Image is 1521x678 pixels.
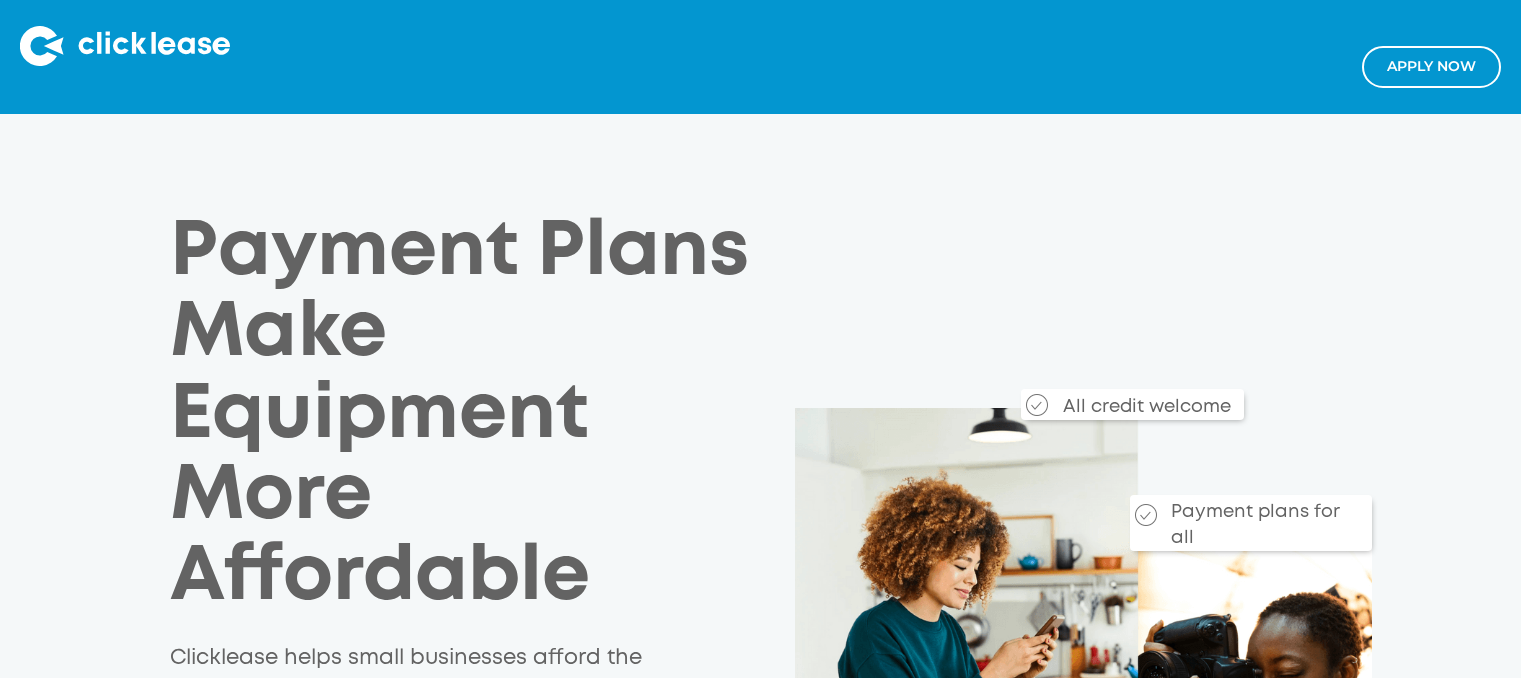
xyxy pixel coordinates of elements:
img: Checkmark_callout [1135,504,1157,526]
div: Payment plans for all [1163,487,1357,551]
img: Clicklease logo [20,26,230,66]
h1: Payment Plans Make Equipment More Affordable [170,212,795,619]
img: Checkmark_callout [1026,394,1048,416]
a: Apply NOw [1362,46,1501,87]
div: All credit welcome [984,381,1244,420]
